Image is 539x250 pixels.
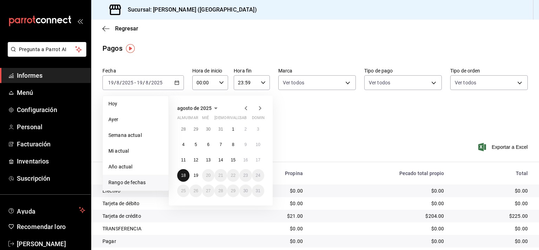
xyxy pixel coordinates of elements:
button: 28 de julio de 2025 [177,123,189,136]
font: 17 [256,158,260,162]
abbr: jueves [214,116,256,123]
abbr: 31 de agosto de 2025 [256,188,260,193]
font: mié [202,116,209,120]
font: Efectivo [102,188,120,194]
abbr: 18 de agosto de 2025 [181,173,186,178]
abbr: 7 de agosto de 2025 [220,142,222,147]
button: 17 de agosto de 2025 [252,154,264,166]
abbr: 15 de agosto de 2025 [231,158,235,162]
abbr: 17 de agosto de 2025 [256,158,260,162]
button: 20 de agosto de 2025 [202,169,214,182]
font: Marca [278,68,293,74]
abbr: 23 de agosto de 2025 [243,173,248,178]
font: dominio [252,116,269,120]
font: Pagos [102,44,122,53]
font: / [149,80,151,85]
font: sab [239,116,247,120]
button: 8 de agosto de 2025 [227,138,239,151]
font: Regresar [115,25,138,32]
font: 8 [232,142,234,147]
font: 10 [256,142,260,147]
input: -- [137,80,143,85]
font: 22 [231,173,235,178]
font: 6 [207,142,209,147]
abbr: 29 de agosto de 2025 [231,188,235,193]
font: TRANSFERENCIA [102,226,141,231]
font: Menú [17,89,33,96]
font: 31 [256,188,260,193]
button: 6 de agosto de 2025 [202,138,214,151]
button: 14 de agosto de 2025 [214,154,227,166]
button: Exportar a Excel [480,143,528,151]
button: 16 de agosto de 2025 [239,154,252,166]
font: Recomendar loro [17,223,66,230]
abbr: 5 de agosto de 2025 [195,142,197,147]
abbr: viernes [227,116,246,123]
button: 15 de agosto de 2025 [227,154,239,166]
button: 19 de agosto de 2025 [189,169,202,182]
font: Pregunta a Parrot AI [19,47,67,52]
font: agosto de 2025 [177,105,212,111]
button: Pregunta a Parrot AI [8,42,86,57]
abbr: domingo [252,116,269,123]
font: $225.00 [509,213,528,219]
abbr: 30 de agosto de 2025 [243,188,248,193]
font: Tipo de orden [450,68,480,74]
input: -- [108,80,114,85]
button: 29 de julio de 2025 [189,123,202,136]
font: 13 [206,158,211,162]
font: 21 [218,173,223,178]
font: / [120,80,122,85]
abbr: miércoles [202,116,209,123]
font: Año actual [108,164,132,169]
font: $0.00 [515,238,528,244]
font: 5 [195,142,197,147]
abbr: 9 de agosto de 2025 [244,142,247,147]
font: mar [189,116,198,120]
font: 26 [193,188,198,193]
font: Sucursal: [PERSON_NAME] ([GEOGRAPHIC_DATA]) [128,6,257,13]
abbr: 21 de agosto de 2025 [218,173,223,178]
abbr: 11 de agosto de 2025 [181,158,186,162]
input: ---- [122,80,134,85]
font: Hora fin [234,68,252,74]
button: 21 de agosto de 2025 [214,169,227,182]
abbr: lunes [177,116,198,123]
button: 13 de agosto de 2025 [202,154,214,166]
font: $0.00 [431,201,444,206]
font: 29 [231,188,235,193]
font: rivalizar [227,116,246,120]
font: $204.00 [425,213,444,219]
button: 11 de agosto de 2025 [177,154,189,166]
button: abrir_cajón_menú [77,18,83,24]
font: / [114,80,116,85]
font: 24 [256,173,260,178]
font: 4 [182,142,185,147]
font: Inventarios [17,158,49,165]
font: Ver todos [283,80,304,85]
font: $0.00 [290,201,303,206]
button: Regresar [102,25,138,32]
font: 1 [232,127,234,132]
font: Mi actual [108,148,129,154]
font: $0.00 [431,226,444,231]
font: $0.00 [515,188,528,194]
font: Personal [17,123,42,131]
font: 11 [181,158,186,162]
abbr: 25 de agosto de 2025 [181,188,186,193]
button: 31 de agosto de 2025 [252,185,264,197]
font: 29 [193,127,198,132]
font: 23 [243,173,248,178]
button: 24 de agosto de 2025 [252,169,264,182]
font: 30 [206,127,211,132]
font: Pecado total propio [399,171,444,176]
font: / [143,80,145,85]
abbr: 30 de julio de 2025 [206,127,211,132]
abbr: 12 de agosto de 2025 [193,158,198,162]
abbr: 28 de julio de 2025 [181,127,186,132]
abbr: 26 de agosto de 2025 [193,188,198,193]
abbr: 10 de agosto de 2025 [256,142,260,147]
font: 3 [257,127,259,132]
font: Ayer [108,117,119,122]
font: $0.00 [431,188,444,194]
